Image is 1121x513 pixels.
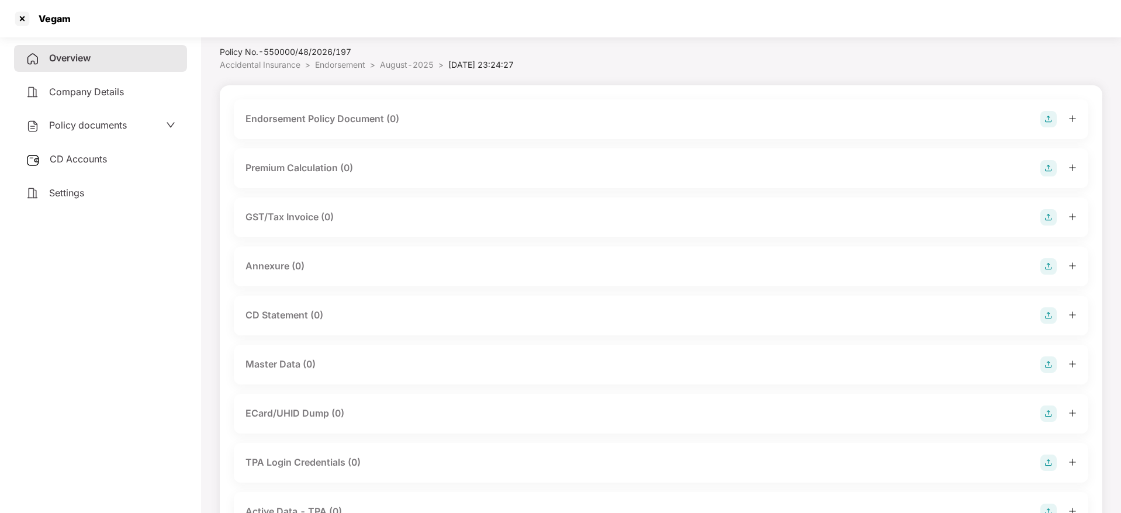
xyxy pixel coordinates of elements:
[166,120,175,130] span: down
[1068,311,1077,319] span: plus
[49,119,127,131] span: Policy documents
[220,60,300,70] span: Accidental Insurance
[448,60,514,70] span: [DATE] 23:24:27
[1068,213,1077,221] span: plus
[1068,262,1077,270] span: plus
[26,153,40,167] img: svg+xml;base64,PHN2ZyB3aWR0aD0iMjUiIGhlaWdodD0iMjQiIHZpZXdCb3g9IjAgMCAyNSAyNCIgZmlsbD0ibm9uZSIgeG...
[245,357,316,372] div: Master Data (0)
[245,210,334,224] div: GST/Tax Invoice (0)
[1040,160,1057,176] img: svg+xml;base64,PHN2ZyB4bWxucz0iaHR0cDovL3d3dy53My5vcmcvMjAwMC9zdmciIHdpZHRoPSIyOCIgaGVpZ2h0PSIyOC...
[1040,405,1057,422] img: svg+xml;base64,PHN2ZyB4bWxucz0iaHR0cDovL3d3dy53My5vcmcvMjAwMC9zdmciIHdpZHRoPSIyOCIgaGVpZ2h0PSIyOC...
[370,60,375,70] span: >
[1040,455,1057,471] img: svg+xml;base64,PHN2ZyB4bWxucz0iaHR0cDovL3d3dy53My5vcmcvMjAwMC9zdmciIHdpZHRoPSIyOCIgaGVpZ2h0PSIyOC...
[1040,258,1057,275] img: svg+xml;base64,PHN2ZyB4bWxucz0iaHR0cDovL3d3dy53My5vcmcvMjAwMC9zdmciIHdpZHRoPSIyOCIgaGVpZ2h0PSIyOC...
[380,60,434,70] span: August-2025
[1040,307,1057,324] img: svg+xml;base64,PHN2ZyB4bWxucz0iaHR0cDovL3d3dy53My5vcmcvMjAwMC9zdmciIHdpZHRoPSIyOCIgaGVpZ2h0PSIyOC...
[1068,164,1077,172] span: plus
[245,406,344,421] div: ECard/UHID Dump (0)
[315,60,365,70] span: Endorsement
[1068,409,1077,417] span: plus
[305,60,310,70] span: >
[26,186,40,200] img: svg+xml;base64,PHN2ZyB4bWxucz0iaHR0cDovL3d3dy53My5vcmcvMjAwMC9zdmciIHdpZHRoPSIyNCIgaGVpZ2h0PSIyNC...
[1040,356,1057,373] img: svg+xml;base64,PHN2ZyB4bWxucz0iaHR0cDovL3d3dy53My5vcmcvMjAwMC9zdmciIHdpZHRoPSIyOCIgaGVpZ2h0PSIyOC...
[245,259,305,273] div: Annexure (0)
[49,187,84,199] span: Settings
[245,455,361,470] div: TPA Login Credentials (0)
[245,161,353,175] div: Premium Calculation (0)
[1068,360,1077,368] span: plus
[32,13,71,25] div: Vegam
[50,153,107,165] span: CD Accounts
[220,46,514,58] div: Policy No.- 550000/48/2026/197
[49,52,91,64] span: Overview
[26,119,40,133] img: svg+xml;base64,PHN2ZyB4bWxucz0iaHR0cDovL3d3dy53My5vcmcvMjAwMC9zdmciIHdpZHRoPSIyNCIgaGVpZ2h0PSIyNC...
[1040,209,1057,226] img: svg+xml;base64,PHN2ZyB4bWxucz0iaHR0cDovL3d3dy53My5vcmcvMjAwMC9zdmciIHdpZHRoPSIyOCIgaGVpZ2h0PSIyOC...
[1068,115,1077,123] span: plus
[26,52,40,66] img: svg+xml;base64,PHN2ZyB4bWxucz0iaHR0cDovL3d3dy53My5vcmcvMjAwMC9zdmciIHdpZHRoPSIyNCIgaGVpZ2h0PSIyNC...
[1040,111,1057,127] img: svg+xml;base64,PHN2ZyB4bWxucz0iaHR0cDovL3d3dy53My5vcmcvMjAwMC9zdmciIHdpZHRoPSIyOCIgaGVpZ2h0PSIyOC...
[245,112,399,126] div: Endorsement Policy Document (0)
[1068,458,1077,466] span: plus
[49,86,124,98] span: Company Details
[245,308,323,323] div: CD Statement (0)
[438,60,444,70] span: >
[26,85,40,99] img: svg+xml;base64,PHN2ZyB4bWxucz0iaHR0cDovL3d3dy53My5vcmcvMjAwMC9zdmciIHdpZHRoPSIyNCIgaGVpZ2h0PSIyNC...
